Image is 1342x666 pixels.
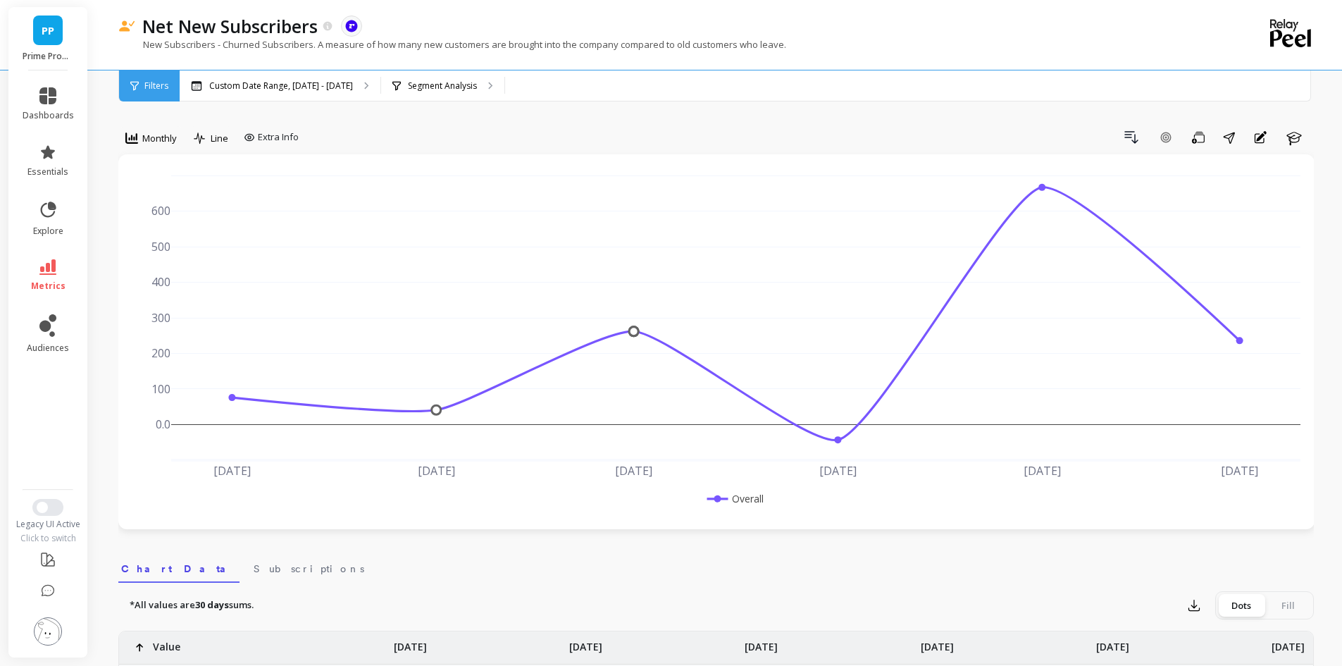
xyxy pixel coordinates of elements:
[258,130,299,144] span: Extra Info
[8,519,88,530] div: Legacy UI Active
[394,631,427,654] p: [DATE]
[144,80,168,92] span: Filters
[1218,594,1265,617] div: Dots
[33,226,63,237] span: explore
[32,499,63,516] button: Switch to New UI
[142,132,177,145] span: Monthly
[153,631,180,654] p: Value
[195,598,229,611] strong: 30 days
[254,562,364,576] span: Subscriptions
[745,631,778,654] p: [DATE]
[31,280,66,292] span: metrics
[118,550,1314,583] nav: Tabs
[1272,631,1305,654] p: [DATE]
[209,80,353,92] p: Custom Date Range, [DATE] - [DATE]
[121,562,237,576] span: Chart Data
[1265,594,1311,617] div: Fill
[23,110,74,121] span: dashboards
[8,533,88,544] div: Click to switch
[569,631,602,654] p: [DATE]
[27,166,68,178] span: essentials
[921,631,954,654] p: [DATE]
[130,598,254,612] p: *All values are sums.
[42,23,54,39] span: PP
[1096,631,1129,654] p: [DATE]
[118,20,135,32] img: header icon
[345,20,358,32] img: api.recharge.svg
[211,132,228,145] span: Line
[408,80,477,92] p: Segment Analysis
[27,343,69,354] span: audiences
[34,617,62,646] img: profile picture
[23,51,74,62] p: Prime Prometics™
[142,14,318,38] p: Net New Subscribers
[118,38,786,51] p: New Subscribers - Churned Subscribers. A measure of how many new customers are brought into the c...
